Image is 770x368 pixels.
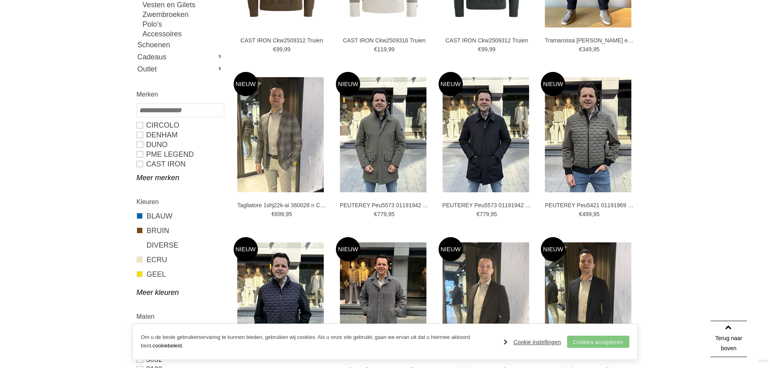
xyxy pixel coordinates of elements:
[386,46,388,53] span: ,
[137,140,224,149] a: Duno
[137,120,224,130] a: Circolo
[137,39,224,51] a: Schoenen
[478,46,481,53] span: €
[340,202,429,209] a: PEUTEREY Peu5573 01191942 Jassen
[545,77,631,192] img: PEUTEREY Peu5421 01191969 Jassen
[137,254,224,265] a: ECRU
[272,211,275,217] span: €
[137,240,224,250] a: DIVERSE
[276,46,283,53] span: 99
[137,197,224,207] h2: Kleuren
[480,211,489,217] span: 779
[504,336,561,348] a: Cookie instellingen
[137,225,224,236] a: BRUIN
[593,211,600,217] span: 95
[237,242,324,357] img: PEUTEREY Peu5421 01191969 Jassen
[711,321,747,357] a: Terug naar boven
[143,19,224,29] a: Polo's
[592,46,593,53] span: ,
[137,269,224,280] a: GEEL
[582,211,591,217] span: 499
[579,211,582,217] span: €
[477,211,480,217] span: €
[340,242,426,357] img: Tagliatore Salomons/s st 610019 q Jassen
[274,211,284,217] span: 699
[443,77,529,192] img: PEUTEREY Peu5573 01191942 Jassen
[137,89,224,99] h2: Merken
[137,211,224,221] a: BLAUW
[481,46,488,53] span: 99
[137,130,224,140] a: DENHAM
[237,202,326,209] a: Tagliatore 1shj22k-ai 360028 n Colberts
[137,173,224,183] a: Meer merken
[545,242,631,357] img: Circolo Cn5056 Colberts
[137,288,224,297] a: Meer kleuren
[377,46,386,53] span: 119
[388,211,394,217] span: 95
[284,211,286,217] span: ,
[141,333,496,350] p: Om u de beste gebruikerservaring te kunnen bieden, gebruiken wij cookies. Als u onze site gebruik...
[592,211,593,217] span: ,
[442,37,531,44] a: CAST IRON Ckw2509312 Truien
[143,29,224,39] a: Accessoires
[487,46,489,53] span: ,
[377,211,386,217] span: 779
[579,46,582,53] span: €
[137,149,224,159] a: PME LEGEND
[286,211,292,217] span: 95
[386,211,388,217] span: ,
[374,211,377,217] span: €
[284,46,291,53] span: 99
[443,242,529,357] img: Circolo Cn5056 Colberts
[489,211,491,217] span: ,
[137,51,224,63] a: Cadeaus
[137,159,224,169] a: CAST IRON
[340,37,429,44] a: CAST IRON Ckw2509316 Truien
[758,356,768,366] a: Divide
[152,343,181,349] a: cookiebeleid
[545,37,634,44] a: Tramarossa [PERSON_NAME] en Pantalons
[582,46,591,53] span: 349
[237,77,324,192] img: Tagliatore 1shj22k-ai 360028 n Colberts
[273,46,276,53] span: €
[143,10,224,19] a: Zwembroeken
[374,46,377,53] span: €
[283,46,284,53] span: ,
[137,63,224,75] a: Outlet
[442,202,531,209] a: PEUTEREY Peu5573 01191942 Jassen
[340,77,426,192] img: PEUTEREY Peu5573 01191942 Jassen
[237,37,326,44] a: CAST IRON Ckw2509312 Truien
[137,311,224,322] h2: Maten
[545,202,634,209] a: PEUTEREY Peu5421 01191969 Jassen
[489,46,496,53] span: 99
[567,336,629,348] a: Cookies accepteren
[593,46,600,53] span: 95
[491,211,497,217] span: 95
[388,46,394,53] span: 99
